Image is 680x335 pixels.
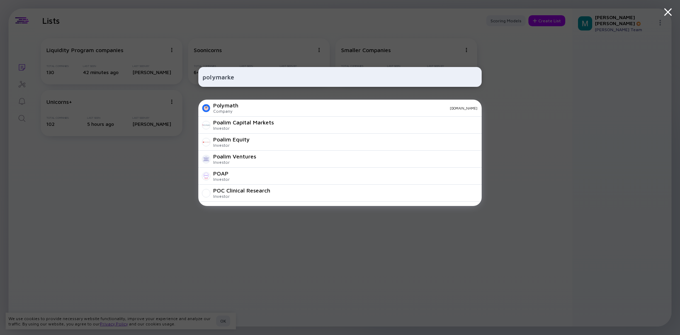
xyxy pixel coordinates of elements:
[244,106,477,110] div: [DOMAIN_NAME]
[213,204,252,211] div: POCKET CARD
[213,153,256,160] div: Poalim Ventures
[213,187,270,194] div: POC Clinical Research
[213,108,238,114] div: Company
[213,160,256,165] div: Investor
[213,102,238,108] div: Polymath
[213,125,274,131] div: Investor
[213,170,230,177] div: POAP
[213,177,230,182] div: Investor
[203,71,477,83] input: Search Company or Investor...
[213,143,250,148] div: Investor
[213,136,250,143] div: Poalim Equity
[213,119,274,125] div: Poalim Capital Markets
[213,194,270,199] div: Investor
